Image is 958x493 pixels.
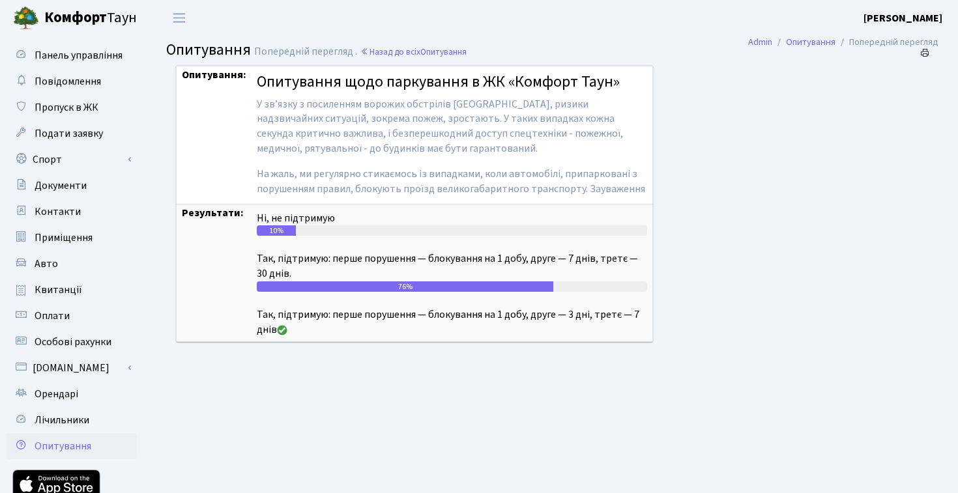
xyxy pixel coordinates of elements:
a: Опитування [786,35,835,49]
span: Особові рахунки [35,335,111,349]
li: Попередній перегляд [835,35,938,49]
a: Назад до всіхОпитування [360,46,467,58]
a: Приміщення [7,225,137,251]
div: 76% [257,281,553,292]
span: Оплати [35,309,70,323]
span: Орендарі [35,387,78,401]
a: Квитанції [7,277,137,303]
span: Квитанції [35,283,82,297]
button: Переключити навігацію [163,7,196,29]
a: [PERSON_NAME] [864,10,942,26]
a: Орендарі [7,381,137,407]
a: Подати заявку [7,120,137,147]
p: На жаль, ми регулярно стикаємось із випадками, коли автомобілі, припарковані з порушенням правил,... [257,167,647,226]
span: Панель управління [35,48,123,63]
a: Авто [7,251,137,277]
span: Пропуск в ЖК [35,100,98,115]
h4: Опитування щодо паркування в ЖК «Комфорт Таун» [257,73,647,92]
a: Контакти [7,199,137,225]
span: Попередній перегляд . [254,44,357,59]
div: Так, підтримую: перше порушення — блокування на 1 добу, друге — 7 днів, третє — 30 днів. [257,251,647,281]
strong: Результати: [182,206,244,220]
a: Лічильники [7,407,137,433]
b: [PERSON_NAME] [864,11,942,25]
a: Особові рахунки [7,329,137,355]
a: Повідомлення [7,68,137,94]
span: Опитування [35,439,91,453]
a: Пропуск в ЖК [7,94,137,120]
span: Опитування [166,38,251,61]
a: Admin [748,35,772,49]
a: Панель управління [7,42,137,68]
span: Авто [35,257,58,271]
span: Лічильники [35,413,89,427]
span: Документи [35,178,87,193]
div: Ні, не підтримую [257,211,647,226]
b: Комфорт [44,7,107,28]
a: Спорт [7,147,137,173]
span: Повідомлення [35,74,101,89]
nav: breadcrumb [729,29,958,56]
div: 10% [257,225,296,236]
img: logo.png [13,5,39,31]
a: Документи [7,173,137,199]
span: Контакти [35,204,81,219]
span: Подати заявку [35,126,103,141]
a: Опитування [7,433,137,459]
span: Опитування [420,46,467,58]
a: Оплати [7,303,137,329]
a: [DOMAIN_NAME] [7,355,137,381]
span: Таун [44,7,137,29]
div: Так, підтримую: перше порушення — блокування на 1 добу, друге — 3 дні, третє — 7 днів [257,307,647,337]
span: Приміщення [35,231,93,245]
span: У звʼязку з посиленням ворожих обстрілів [GEOGRAPHIC_DATA], ризики надзвичайних ситуацій, зокрема... [257,97,647,383]
strong: Опитування: [182,68,246,82]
